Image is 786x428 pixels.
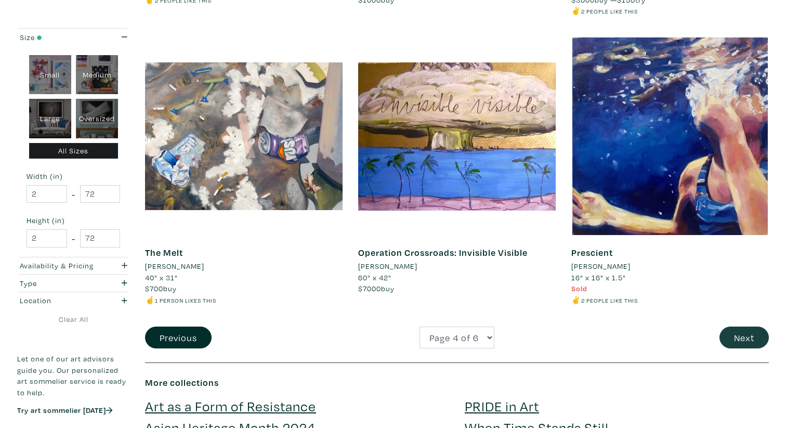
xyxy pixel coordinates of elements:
button: Availability & Pricing [17,257,129,275]
span: $700 [145,283,163,293]
li: [PERSON_NAME] [358,261,417,272]
a: Operation Crossroads: Invisible Visible [358,247,528,258]
small: 2 people like this [581,296,638,304]
li: [PERSON_NAME] [145,261,204,272]
button: Type [17,275,129,292]
p: Let one of our art advisors guide you. Our personalized art sommelier service is ready to help. [17,353,129,398]
div: Oversized [76,99,118,138]
button: Previous [145,327,212,349]
a: PRIDE in Art [465,397,539,415]
li: ✌️ [571,5,769,17]
h6: More collections [145,377,769,388]
small: Width (in) [27,173,120,180]
div: Large [29,99,71,138]
div: Location [20,295,97,306]
a: [PERSON_NAME] [571,261,769,272]
a: Art as a Form of Resistance [145,397,316,415]
span: buy [145,283,177,293]
a: [PERSON_NAME] [145,261,343,272]
small: Height (in) [27,217,120,224]
a: Clear All [17,314,129,325]
div: Type [20,278,97,289]
span: Sold [571,283,587,293]
span: - [72,231,75,245]
span: 16" x 16" x 1.5" [571,273,626,282]
button: Next [719,327,769,349]
a: The Melt [145,247,183,258]
span: 60" x 42" [358,273,391,282]
small: 2 people like this [581,7,638,15]
span: $7000 [358,283,381,293]
span: - [72,187,75,201]
a: Try art sommelier [DATE] [17,405,113,415]
a: [PERSON_NAME] [358,261,556,272]
small: 1 person likes this [155,296,216,304]
div: Small [29,55,71,95]
button: Size [17,29,129,46]
div: All Sizes [29,143,118,159]
li: ✌️ [571,294,769,306]
span: buy [358,283,395,293]
button: Location [17,292,129,309]
div: Medium [76,55,118,95]
li: ☝️ [145,294,343,306]
div: Size [20,32,97,43]
div: Availability & Pricing [20,260,97,271]
a: Prescient [571,247,613,258]
span: 40" x 31" [145,273,178,282]
li: [PERSON_NAME] [571,261,631,272]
